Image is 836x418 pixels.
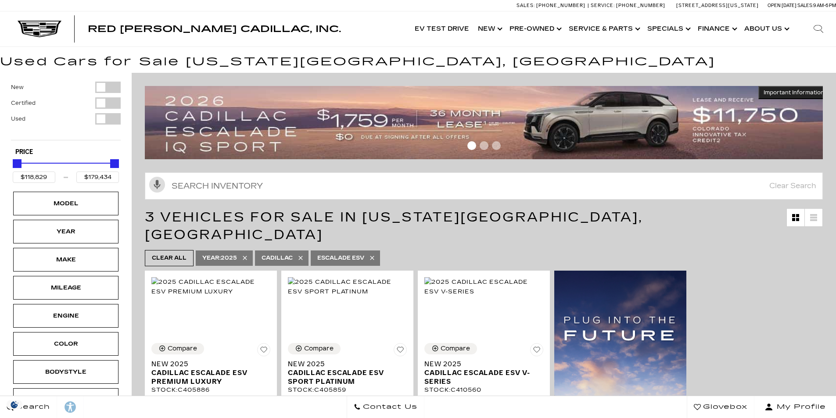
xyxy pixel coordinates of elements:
[202,255,221,261] span: Year :
[202,253,237,264] span: 2025
[441,345,470,353] div: Compare
[424,343,477,354] button: Compare Vehicle
[517,3,588,8] a: Sales: [PHONE_NUMBER]
[701,401,747,413] span: Glovebox
[76,171,119,183] input: Maximum
[347,396,424,418] a: Contact Us
[168,345,197,353] div: Compare
[44,283,88,293] div: Mileage
[44,367,88,377] div: Bodystyle
[145,209,643,243] span: 3 Vehicles for Sale in [US_STATE][GEOGRAPHIC_DATA], [GEOGRAPHIC_DATA]
[14,401,50,413] span: Search
[740,11,792,46] a: About Us
[88,24,341,34] span: Red [PERSON_NAME] Cadillac, Inc.
[13,171,55,183] input: Minimum
[145,172,823,200] input: Search Inventory
[424,386,543,394] div: Stock : C410560
[288,277,407,297] img: 2025 Cadillac Escalade ESV Sport Platinum
[110,159,119,168] div: Maximum Price
[145,86,829,159] img: 2509-September-FOM-Escalade-IQ-Lease9
[410,11,474,46] a: EV Test Drive
[44,311,88,321] div: Engine
[288,394,407,410] div: VIN: [US_VEHICLE_IDENTIFICATION_NUMBER]
[152,253,187,264] span: Clear All
[151,277,270,297] img: 2025 Cadillac Escalade ESV Premium Luxury
[15,148,116,156] h5: Price
[11,83,24,92] label: New
[564,11,643,46] a: Service & Parts
[13,220,118,243] div: YearYear
[591,3,615,8] span: Service:
[813,3,836,8] span: 9 AM-6 PM
[773,401,826,413] span: My Profile
[304,345,334,353] div: Compare
[11,82,121,140] div: Filter by Vehicle Type
[474,11,505,46] a: New
[616,3,665,8] span: [PHONE_NUMBER]
[288,368,400,386] span: Cadillac Escalade ESV Sport Platinum
[424,360,537,368] span: New 2025
[758,86,829,99] button: Important Information
[13,248,118,272] div: MakeMake
[149,177,165,193] svg: Click to toggle on voice search
[492,141,501,150] span: Go to slide 3
[588,3,667,8] a: Service: [PHONE_NUMBER]
[754,396,836,418] button: Open user profile menu
[317,253,364,264] span: Escalade ESV
[797,3,813,8] span: Sales:
[13,388,118,412] div: TrimTrim
[480,141,488,150] span: Go to slide 2
[44,255,88,264] div: Make
[13,276,118,300] div: MileageMileage
[151,386,270,394] div: Stock : C405886
[13,332,118,356] div: ColorColor
[13,192,118,215] div: ModelModel
[151,343,204,354] button: Compare Vehicle
[13,159,22,168] div: Minimum Price
[18,21,61,37] img: Cadillac Dark Logo with Cadillac White Text
[693,11,740,46] a: Finance
[505,11,564,46] a: Pre-Owned
[151,360,264,368] span: New 2025
[11,99,36,107] label: Certified
[151,394,270,410] div: VIN: [US_VEHICLE_IDENTIFICATION_NUMBER]
[13,156,119,183] div: Price
[13,304,118,328] div: EngineEngine
[288,386,407,394] div: Stock : C405859
[530,343,543,360] button: Save Vehicle
[424,277,543,297] img: 2025 Cadillac Escalade ESV V-Series
[151,368,264,386] span: Cadillac Escalade ESV Premium Luxury
[288,343,341,354] button: Compare Vehicle
[687,396,754,418] a: Glovebox
[424,394,543,410] div: VIN: [US_VEHICLE_IDENTIFICATION_NUMBER]
[424,360,543,386] a: New 2025Cadillac Escalade ESV V-Series
[643,11,693,46] a: Specials
[536,3,585,8] span: [PHONE_NUMBER]
[4,400,25,409] img: Opt-Out Icon
[11,114,25,123] label: Used
[394,343,407,360] button: Save Vehicle
[13,360,118,384] div: BodystyleBodystyle
[764,89,824,96] span: Important Information
[288,360,400,368] span: New 2025
[88,25,341,33] a: Red [PERSON_NAME] Cadillac, Inc.
[257,343,270,360] button: Save Vehicle
[151,360,270,386] a: New 2025Cadillac Escalade ESV Premium Luxury
[44,339,88,349] div: Color
[44,227,88,236] div: Year
[424,368,537,386] span: Cadillac Escalade ESV V-Series
[467,141,476,150] span: Go to slide 1
[517,3,535,8] span: Sales:
[262,253,293,264] span: Cadillac
[4,400,25,409] section: Click to Open Cookie Consent Modal
[768,3,797,8] span: Open [DATE]
[676,3,759,8] a: [STREET_ADDRESS][US_STATE]
[44,199,88,208] div: Model
[288,360,407,386] a: New 2025Cadillac Escalade ESV Sport Platinum
[361,401,417,413] span: Contact Us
